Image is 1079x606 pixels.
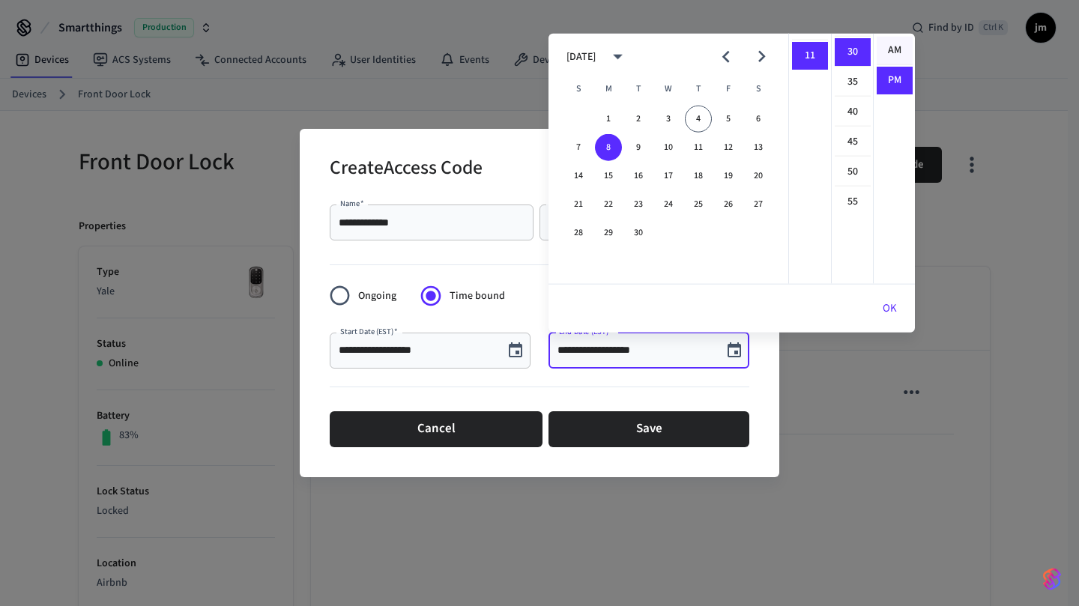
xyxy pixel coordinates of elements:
button: 9 [625,134,652,161]
button: Save [548,411,749,447]
button: 3 [655,106,682,133]
button: 24 [655,191,682,218]
button: 2 [625,106,652,133]
span: Saturday [745,74,772,104]
li: 55 minutes [835,188,871,216]
button: 8 [595,134,622,161]
button: 26 [715,191,742,218]
button: 25 [685,191,712,218]
span: Monday [595,74,622,104]
button: 7 [565,134,592,161]
label: End Date (EST) [559,326,612,337]
li: AM [877,37,913,65]
li: 45 minutes [835,128,871,157]
button: Previous month [708,39,743,74]
button: 23 [625,191,652,218]
button: 5 [715,106,742,133]
button: Choose date, selected date is Sep 8, 2025 [719,336,749,366]
button: Cancel [330,411,542,447]
li: 25 minutes [835,8,871,37]
button: 11 [685,134,712,161]
button: 22 [595,191,622,218]
li: 50 minutes [835,158,871,187]
span: Sunday [565,74,592,104]
button: OK [865,291,915,327]
button: 16 [625,163,652,190]
button: 1 [595,106,622,133]
li: PM [877,67,913,94]
div: [DATE] [566,49,596,64]
li: 10 hours [792,12,828,40]
ul: Select minutes [831,34,873,284]
button: 28 [565,219,592,246]
button: 29 [595,219,622,246]
li: 11 hours [792,42,828,70]
span: Friday [715,74,742,104]
ul: Select hours [789,34,831,284]
button: 17 [655,163,682,190]
img: SeamLogoGradient.69752ec5.svg [1043,567,1061,591]
button: 19 [715,163,742,190]
button: 27 [745,191,772,218]
button: 6 [745,106,772,133]
span: Ongoing [358,288,396,304]
li: 35 minutes [835,68,871,97]
button: Next month [744,39,779,74]
button: 20 [745,163,772,190]
label: Start Date (EST) [340,326,398,337]
button: 30 [625,219,652,246]
button: 15 [595,163,622,190]
span: Thursday [685,74,712,104]
h2: Create Access Code [330,147,483,193]
button: Choose date, selected date is Sep 4, 2025 [501,336,531,366]
li: 40 minutes [835,98,871,127]
button: 18 [685,163,712,190]
ul: Select meridiem [873,34,915,284]
span: Tuesday [625,74,652,104]
button: 12 [715,134,742,161]
li: 30 minutes [835,38,871,67]
button: 13 [745,134,772,161]
span: Time bound [450,288,505,304]
button: 10 [655,134,682,161]
button: calendar view is open, switch to year view [600,39,635,74]
span: Wednesday [655,74,682,104]
label: Name [340,198,364,209]
button: 21 [565,191,592,218]
button: 14 [565,163,592,190]
button: 4 [685,106,712,133]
